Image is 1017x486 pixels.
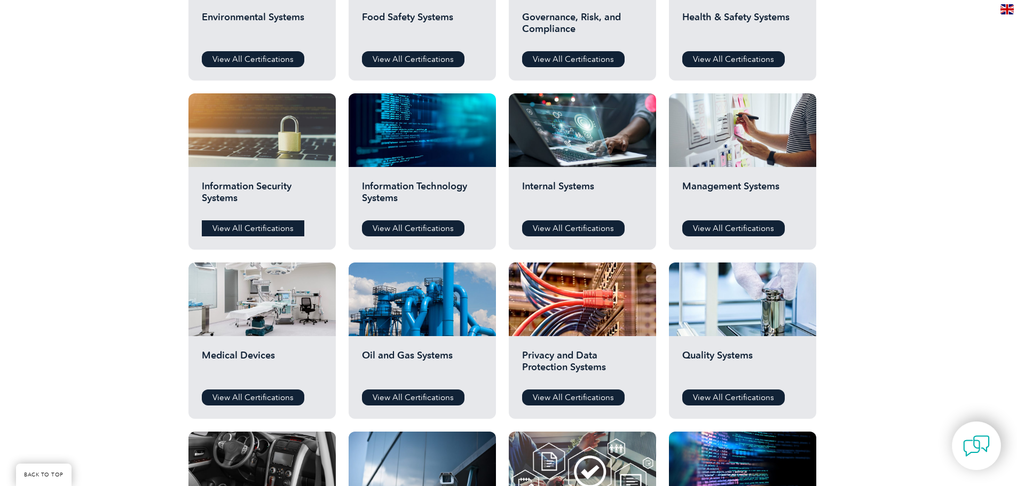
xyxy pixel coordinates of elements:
h2: Management Systems [682,180,803,212]
a: BACK TO TOP [16,464,72,486]
h2: Health & Safety Systems [682,11,803,43]
h2: Oil and Gas Systems [362,349,483,381]
a: View All Certifications [362,220,464,236]
a: View All Certifications [202,389,304,405]
img: contact-chat.png [963,433,990,459]
h2: Information Security Systems [202,180,322,212]
a: View All Certifications [682,389,785,405]
h2: Information Technology Systems [362,180,483,212]
a: View All Certifications [522,220,625,236]
a: View All Certifications [682,220,785,236]
h2: Governance, Risk, and Compliance [522,11,643,43]
img: en [1000,4,1014,14]
h2: Quality Systems [682,349,803,381]
a: View All Certifications [202,51,304,67]
a: View All Certifications [682,51,785,67]
h2: Internal Systems [522,180,643,212]
h2: Environmental Systems [202,11,322,43]
a: View All Certifications [522,51,625,67]
a: View All Certifications [202,220,304,236]
h2: Food Safety Systems [362,11,483,43]
a: View All Certifications [362,51,464,67]
a: View All Certifications [522,389,625,405]
h2: Medical Devices [202,349,322,381]
a: View All Certifications [362,389,464,405]
h2: Privacy and Data Protection Systems [522,349,643,381]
